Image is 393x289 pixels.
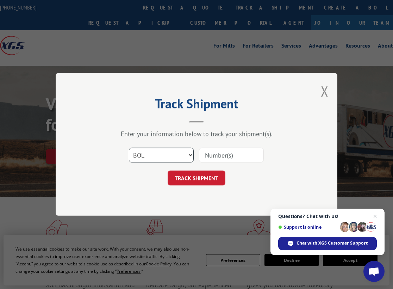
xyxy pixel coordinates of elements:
span: Support is online [278,225,337,230]
input: Number(s) [199,148,264,163]
button: Close modal [321,82,329,100]
button: TRACK SHIPMENT [168,171,225,186]
div: Chat with XGS Customer Support [278,237,377,250]
div: Open chat [363,261,385,282]
h2: Track Shipment [91,99,302,112]
span: Close chat [371,212,379,221]
div: Enter your information below to track your shipment(s). [91,130,302,138]
span: Questions? Chat with us! [278,214,377,219]
span: Chat with XGS Customer Support [297,240,368,246]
